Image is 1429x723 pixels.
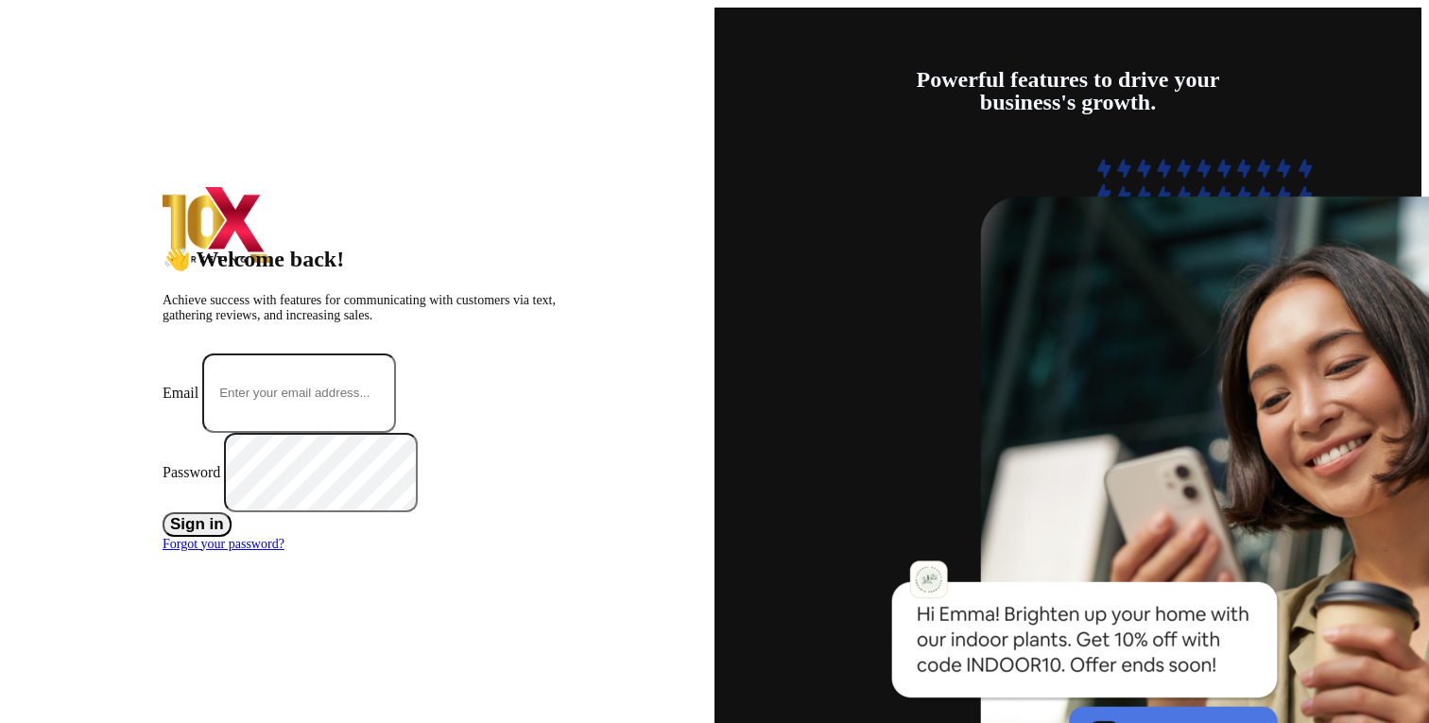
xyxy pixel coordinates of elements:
div: Achieve success with features for communicating with customers via text, gathering reviews, and i... [163,293,560,323]
input: Enter your email address... [202,353,396,433]
a: Forgot your password? [163,537,284,551]
div: 👋 Welcome back! [163,248,560,270]
div: Powerful features to drive your business's growth. [869,68,1266,113]
label: Email [163,384,198,400]
label: Password [163,463,220,479]
button: Sign in [163,512,232,537]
